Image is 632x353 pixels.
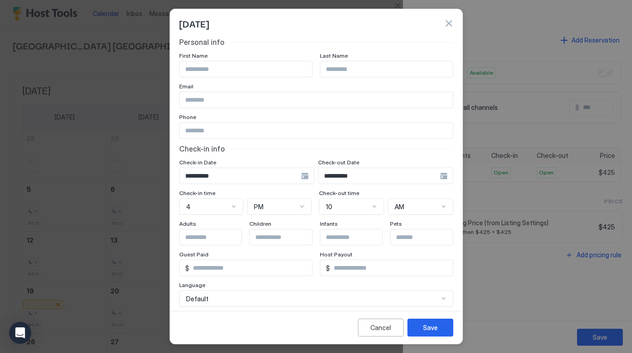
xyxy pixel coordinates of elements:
input: Input Field [250,229,325,245]
span: Check-in info [179,144,225,153]
span: Personal info [179,38,225,47]
input: Input Field [180,92,453,108]
div: Open Intercom Messenger [9,322,31,344]
span: Check-in time [179,190,215,196]
span: 4 [186,203,191,211]
span: Default [186,295,209,303]
span: Email [179,83,193,90]
span: PM [254,203,264,211]
button: Save [407,319,453,337]
span: Language [179,282,205,288]
input: Input Field [180,168,301,184]
input: Input Field [189,260,312,276]
span: $ [326,264,330,272]
input: Input Field [180,229,255,245]
button: Cancel [358,319,404,337]
input: Input Field [320,229,396,245]
span: Infants [320,220,338,227]
div: Cancel [370,323,391,332]
input: Input Field [390,229,466,245]
input: Input Field [180,61,312,77]
span: Check-in Date [179,159,216,166]
input: Input Field [330,260,453,276]
input: Input Field [319,168,440,184]
span: Host Payout [320,251,352,258]
span: Adults [179,220,196,227]
span: [DATE] [179,16,209,30]
span: Phone [179,114,196,120]
span: Check-out time [319,190,359,196]
span: Check-out Date [318,159,359,166]
input: Input Field [180,123,453,138]
span: First Name [179,52,208,59]
span: Pets [390,220,402,227]
input: Input Field [320,61,453,77]
span: $ [185,264,189,272]
span: AM [395,203,404,211]
span: Children [249,220,271,227]
span: Last Name [320,52,348,59]
span: Guest Paid [179,251,209,258]
span: 10 [326,203,332,211]
div: Save [423,323,438,332]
